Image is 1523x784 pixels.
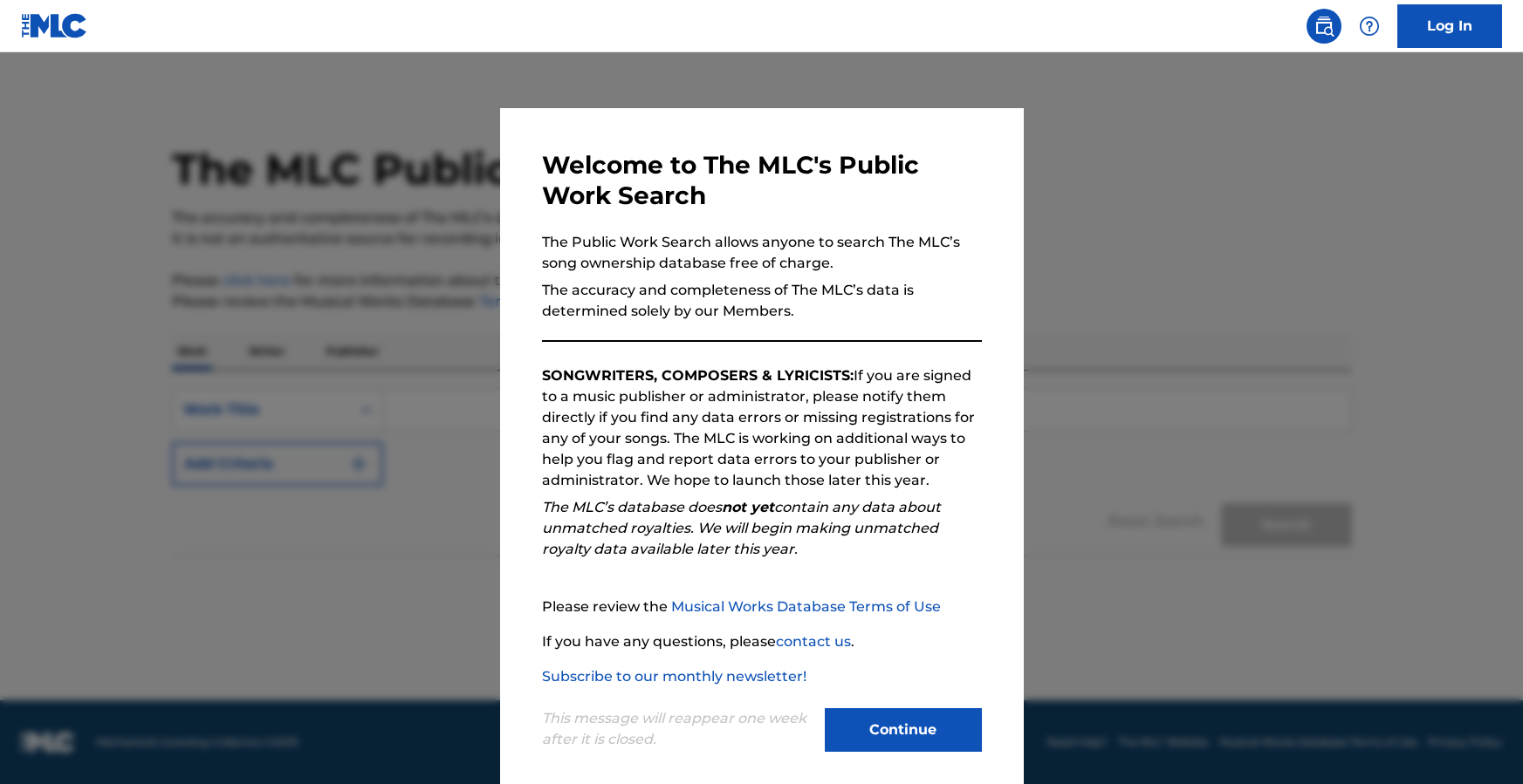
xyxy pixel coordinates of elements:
a: Log In [1397,4,1502,48]
img: MLC Logo [21,13,88,38]
p: The Public Work Search allows anyone to search The MLC’s song ownership database free of charge. [542,232,982,274]
h3: Welcome to The MLC's Public Work Search [542,150,982,211]
img: search [1314,16,1334,37]
p: Please review the [542,597,982,617]
a: Musical Works Database Terms of Use [671,598,941,615]
a: contact us [776,633,851,650]
div: Help [1352,9,1387,44]
p: The accuracy and completeness of The MLC’s data is determined solely by our Members. [542,280,982,322]
em: The MLC’s database does contain any data about unmatched royalties. We will begin making unmatche... [542,499,941,557]
strong: not yet [722,499,774,515]
img: help [1359,16,1380,37]
strong: SONGWRITERS, COMPOSERS & LYRICISTS: [542,367,854,384]
p: If you have any questions, please . [542,631,982,652]
a: Public Search [1307,9,1341,44]
a: Subscribe to our monthly newsletter! [542,668,806,685]
button: Continue [825,708,982,752]
iframe: Chat Widget [1436,700,1523,784]
p: This message will reappear one week after it is closed. [542,708,814,750]
p: If you are signed to a music publisher or administrator, please notify them directly if you find ... [542,365,982,491]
